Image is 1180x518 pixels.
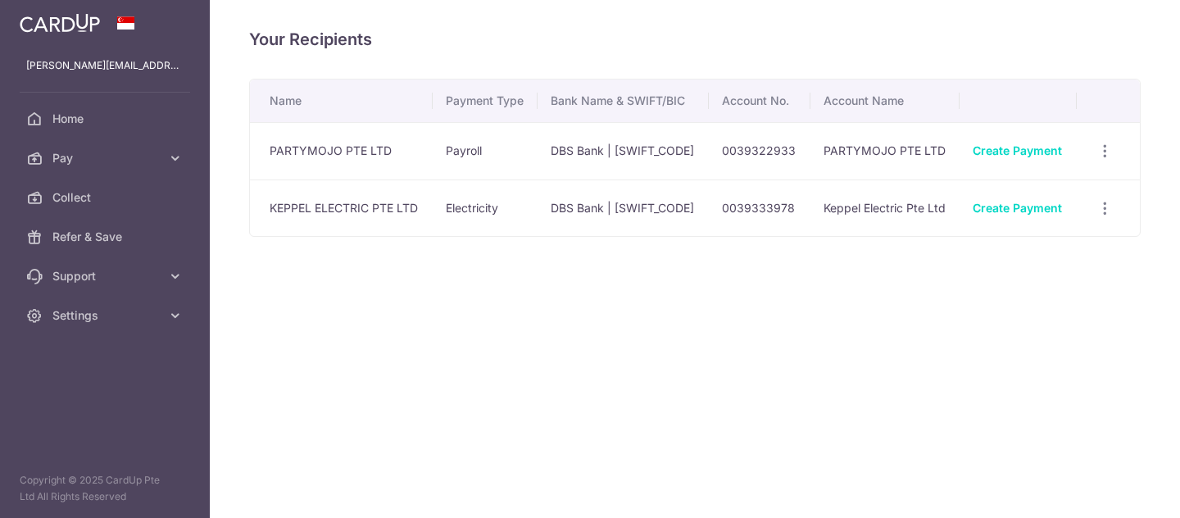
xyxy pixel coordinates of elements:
[973,201,1062,215] a: Create Payment
[433,80,538,122] th: Payment Type
[538,122,709,179] td: DBS Bank | [SWIFT_CODE]
[433,179,538,237] td: Electricity
[20,13,100,33] img: CardUp
[433,122,538,179] td: Payroll
[52,189,161,206] span: Collect
[250,179,433,237] td: KEPPEL ELECTRIC PTE LTD
[538,80,709,122] th: Bank Name & SWIFT/BIC
[52,307,161,324] span: Settings
[52,111,161,127] span: Home
[52,229,161,245] span: Refer & Save
[709,179,810,237] td: 0039333978
[810,80,960,122] th: Account Name
[250,122,433,179] td: PARTYMOJO PTE LTD
[538,179,709,237] td: DBS Bank | [SWIFT_CODE]
[52,150,161,166] span: Pay
[973,143,1062,157] a: Create Payment
[709,122,810,179] td: 0039322933
[709,80,810,122] th: Account No.
[810,122,960,179] td: PARTYMOJO PTE LTD
[810,179,960,237] td: Keppel Electric Pte Ltd
[250,80,433,122] th: Name
[249,26,1141,52] h4: Your Recipients
[52,268,161,284] span: Support
[26,57,184,74] p: [PERSON_NAME][EMAIL_ADDRESS][DOMAIN_NAME]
